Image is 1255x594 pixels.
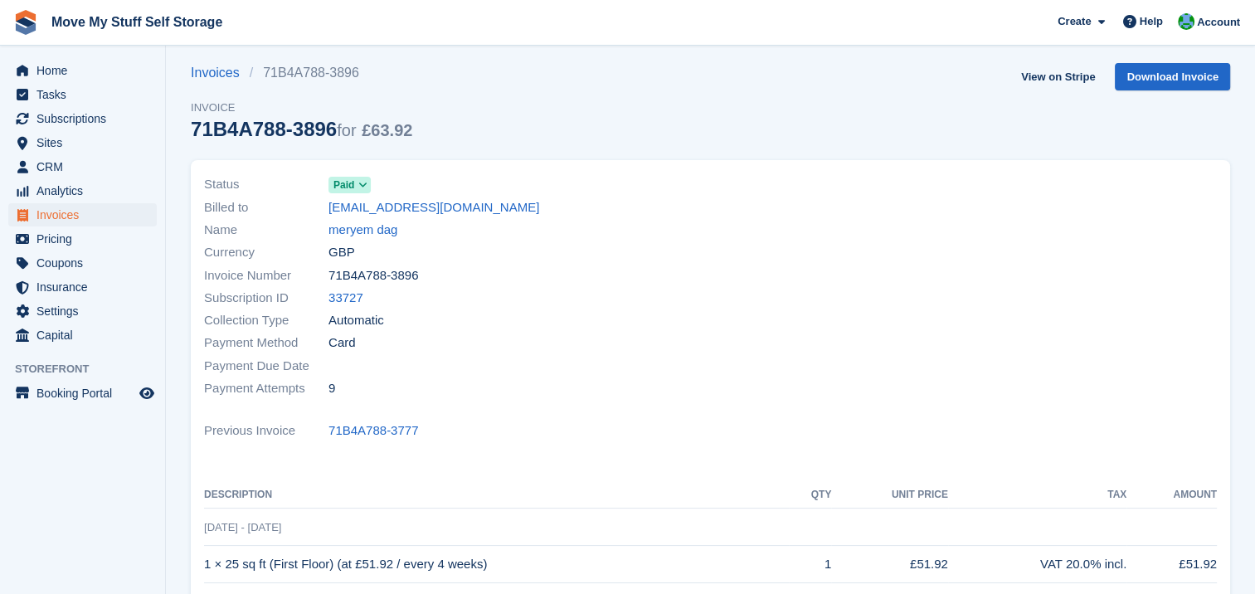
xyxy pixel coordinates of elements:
[36,251,136,275] span: Coupons
[36,131,136,154] span: Sites
[8,324,157,347] a: menu
[8,131,157,154] a: menu
[789,482,831,509] th: QTY
[36,299,136,323] span: Settings
[36,179,136,202] span: Analytics
[204,334,328,353] span: Payment Method
[204,521,281,533] span: [DATE] - [DATE]
[191,63,250,83] a: Invoices
[8,107,157,130] a: menu
[328,334,356,353] span: Card
[15,361,165,377] span: Storefront
[204,266,328,285] span: Invoice Number
[8,203,157,226] a: menu
[8,59,157,82] a: menu
[204,311,328,330] span: Collection Type
[328,243,355,262] span: GBP
[328,175,371,194] a: Paid
[1140,13,1163,30] span: Help
[1126,546,1217,583] td: £51.92
[8,155,157,178] a: menu
[36,382,136,405] span: Booking Portal
[204,546,789,583] td: 1 × 25 sq ft (First Floor) (at £51.92 / every 4 weeks)
[8,251,157,275] a: menu
[191,100,412,116] span: Invoice
[36,83,136,106] span: Tasks
[948,482,1126,509] th: Tax
[204,289,328,308] span: Subscription ID
[36,155,136,178] span: CRM
[36,275,136,299] span: Insurance
[362,121,412,139] span: £63.92
[328,379,335,398] span: 9
[1014,63,1102,90] a: View on Stripe
[333,178,354,192] span: Paid
[328,421,418,441] a: 71B4A788-3777
[204,357,328,376] span: Payment Due Date
[137,383,157,403] a: Preview store
[204,221,328,240] span: Name
[1058,13,1091,30] span: Create
[204,482,789,509] th: Description
[8,275,157,299] a: menu
[36,227,136,251] span: Pricing
[204,421,328,441] span: Previous Invoice
[191,118,412,140] div: 71B4A788-3896
[204,243,328,262] span: Currency
[36,203,136,226] span: Invoices
[36,59,136,82] span: Home
[1126,482,1217,509] th: Amount
[204,175,328,194] span: Status
[328,311,384,330] span: Automatic
[1115,63,1230,90] a: Download Invoice
[831,546,948,583] td: £51.92
[204,198,328,217] span: Billed to
[8,382,157,405] a: menu
[1197,14,1240,31] span: Account
[337,121,356,139] span: for
[204,379,328,398] span: Payment Attempts
[1178,13,1194,30] img: Dan
[789,546,831,583] td: 1
[328,198,539,217] a: [EMAIL_ADDRESS][DOMAIN_NAME]
[328,221,397,240] a: meryem dag
[328,266,418,285] span: 71B4A788-3896
[45,8,229,36] a: Move My Stuff Self Storage
[13,10,38,35] img: stora-icon-8386f47178a22dfd0bd8f6a31ec36ba5ce8667c1dd55bd0f319d3a0aa187defe.svg
[36,107,136,130] span: Subscriptions
[948,555,1126,574] div: VAT 20.0% incl.
[36,324,136,347] span: Capital
[831,482,948,509] th: Unit Price
[8,179,157,202] a: menu
[191,63,412,83] nav: breadcrumbs
[8,299,157,323] a: menu
[8,227,157,251] a: menu
[8,83,157,106] a: menu
[328,289,363,308] a: 33727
